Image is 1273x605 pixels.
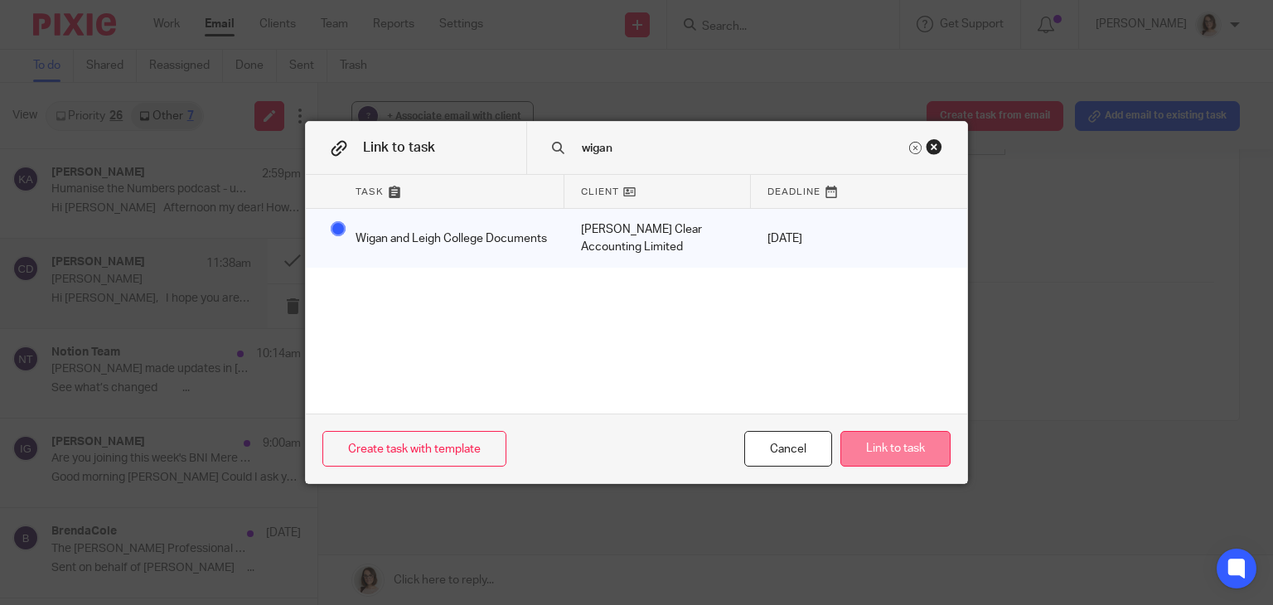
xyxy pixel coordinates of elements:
div: Close this dialog window [926,138,942,155]
input: Search task name or client... [580,139,905,157]
a: Create task with template [322,431,506,467]
span: Task [356,185,384,199]
div: Close this dialog window [744,431,832,467]
div: Wigan and Leigh College Documents [339,209,564,268]
span: Deadline [767,185,820,199]
div: [DATE] [751,209,859,268]
span: Link to task [363,141,435,154]
span: Client [581,185,619,199]
button: Link to task [840,431,951,467]
div: Mark as done [564,209,751,268]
